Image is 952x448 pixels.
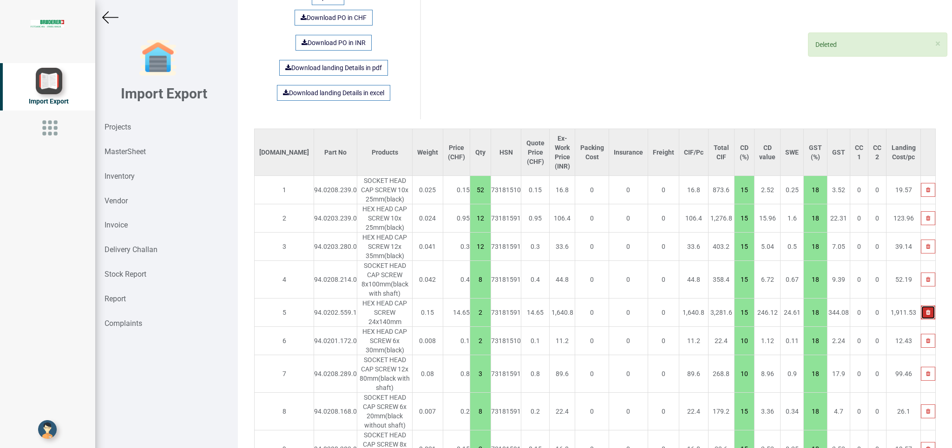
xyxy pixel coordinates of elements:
th: CIF/Pc [679,129,708,176]
td: 44.8 [550,261,575,299]
div: 94.0202.559.1 [314,308,357,317]
td: 0 [575,233,609,261]
th: GST (%) [804,129,827,176]
td: 0 [648,327,679,355]
td: 8.96 [754,355,780,393]
div: 94.0203.239.0 [314,214,357,223]
td: 7.05 [827,233,850,261]
td: 73181510 [491,176,521,204]
div: HEX HEAD CAP SCREW 10x 25mm [357,204,412,232]
td: 0.5 [781,233,804,261]
td: 1,276.8 [708,204,734,233]
td: 0 [850,261,868,299]
td: 1,640.8 [550,299,575,327]
th: CD value [754,129,780,176]
span: (black) [384,224,404,231]
td: 73181591 [491,299,521,327]
th: Weight [412,129,443,176]
td: 0 [868,299,886,327]
td: 5 [255,299,314,327]
span: (black) [384,195,404,203]
span: Import Export [29,97,69,105]
div: HEX HEAD CAP SCREW 12x 35mm [357,233,412,260]
td: 0 [868,261,886,299]
td: 3.36 [754,393,780,430]
td: 0.2 [521,393,550,430]
span: (black) [384,252,404,260]
td: 73181591 [491,204,521,233]
td: 0 [868,204,886,233]
td: 12.43 [886,327,921,355]
td: 39.14 [886,233,921,261]
td: 0.9 [781,355,804,393]
td: 0 [609,393,648,430]
td: 0.4 [443,261,470,299]
div: 94.0201.172.0 [314,336,357,345]
td: 11.2 [679,327,708,355]
td: 2.52 [754,176,780,204]
th: Total CIF [708,129,734,176]
span: Deleted [815,41,837,48]
div: HEX HEAD CAP SCREW 24x140mm [357,299,412,326]
td: 99.46 [886,355,921,393]
td: 11.2 [550,327,575,355]
td: 0 [575,393,609,430]
div: 94.0208.289.0 [314,369,357,378]
td: 2 [255,204,314,233]
td: 14.65 [443,299,470,327]
th: Freight [648,129,679,176]
th: GST [827,129,850,176]
td: 0 [868,233,886,261]
td: 15.96 [754,204,780,233]
td: 0 [575,176,609,204]
td: 344.08 [827,299,850,327]
td: 7 [255,355,314,393]
td: 0 [850,393,868,430]
th: Quote Price (CHF) [521,129,550,176]
td: 0 [868,176,886,204]
td: 73181510 [491,327,521,355]
span: (black without shaft) [364,412,406,429]
td: 0 [609,176,648,204]
th: SWE [781,129,804,176]
td: 0.2 [443,393,470,430]
a: Download PO in INR [295,35,372,51]
strong: MasterSheet [105,147,146,156]
td: 179.2 [708,393,734,430]
td: 0 [609,299,648,327]
td: 3.52 [827,176,850,204]
td: 0.025 [412,176,443,204]
td: 0.041 [412,233,443,261]
td: 44.8 [679,261,708,299]
td: 0.15 [521,176,550,204]
td: 0.1 [521,327,550,355]
div: SOCKET HEAD CAP SCREW 12x 80mm [357,355,412,392]
td: 106.4 [550,204,575,233]
td: 0 [609,327,648,355]
td: 0.042 [412,261,443,299]
td: 0 [575,261,609,299]
td: 89.6 [679,355,708,393]
td: 873.6 [708,176,734,204]
td: 33.6 [550,233,575,261]
th: Ex-Work Price (INR) [550,129,575,176]
div: SOCKET HEAD CAP SCREW 6x 20mm [357,393,412,430]
span: × [935,38,940,49]
td: 2.24 [827,327,850,355]
td: 0.25 [781,176,804,204]
td: 1,640.8 [679,299,708,327]
td: 0 [850,204,868,233]
strong: Projects [105,123,131,131]
td: 19.57 [886,176,921,204]
td: 0 [648,261,679,299]
td: 123.96 [886,204,921,233]
td: 73181591 [491,355,521,393]
div: SOCKET HEAD CAP SCREW 10x 25mm [357,176,412,204]
td: 0.11 [781,327,804,355]
div: Products [362,148,407,157]
td: 0.8 [443,355,470,393]
td: 16.8 [679,176,708,204]
td: 0.4 [521,261,550,299]
td: 358.4 [708,261,734,299]
a: Download PO in CHF [295,10,373,26]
